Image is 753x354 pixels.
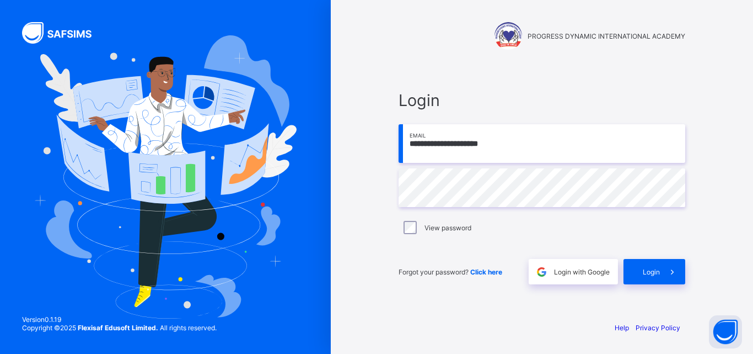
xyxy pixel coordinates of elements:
[22,315,217,324] span: Version 0.1.19
[34,35,297,318] img: Hero Image
[535,266,548,278] img: google.396cfc9801f0270233282035f929180a.svg
[636,324,680,332] a: Privacy Policy
[470,268,502,276] a: Click here
[399,91,685,110] span: Login
[424,224,471,232] label: View password
[399,268,502,276] span: Forgot your password?
[643,268,660,276] span: Login
[22,22,105,44] img: SAFSIMS Logo
[78,324,158,332] strong: Flexisaf Edusoft Limited.
[22,324,217,332] span: Copyright © 2025 All rights reserved.
[528,32,685,40] span: PROGRESS DYNAMIC INTERNATIONAL ACADEMY
[615,324,629,332] a: Help
[709,315,742,348] button: Open asap
[554,268,610,276] span: Login with Google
